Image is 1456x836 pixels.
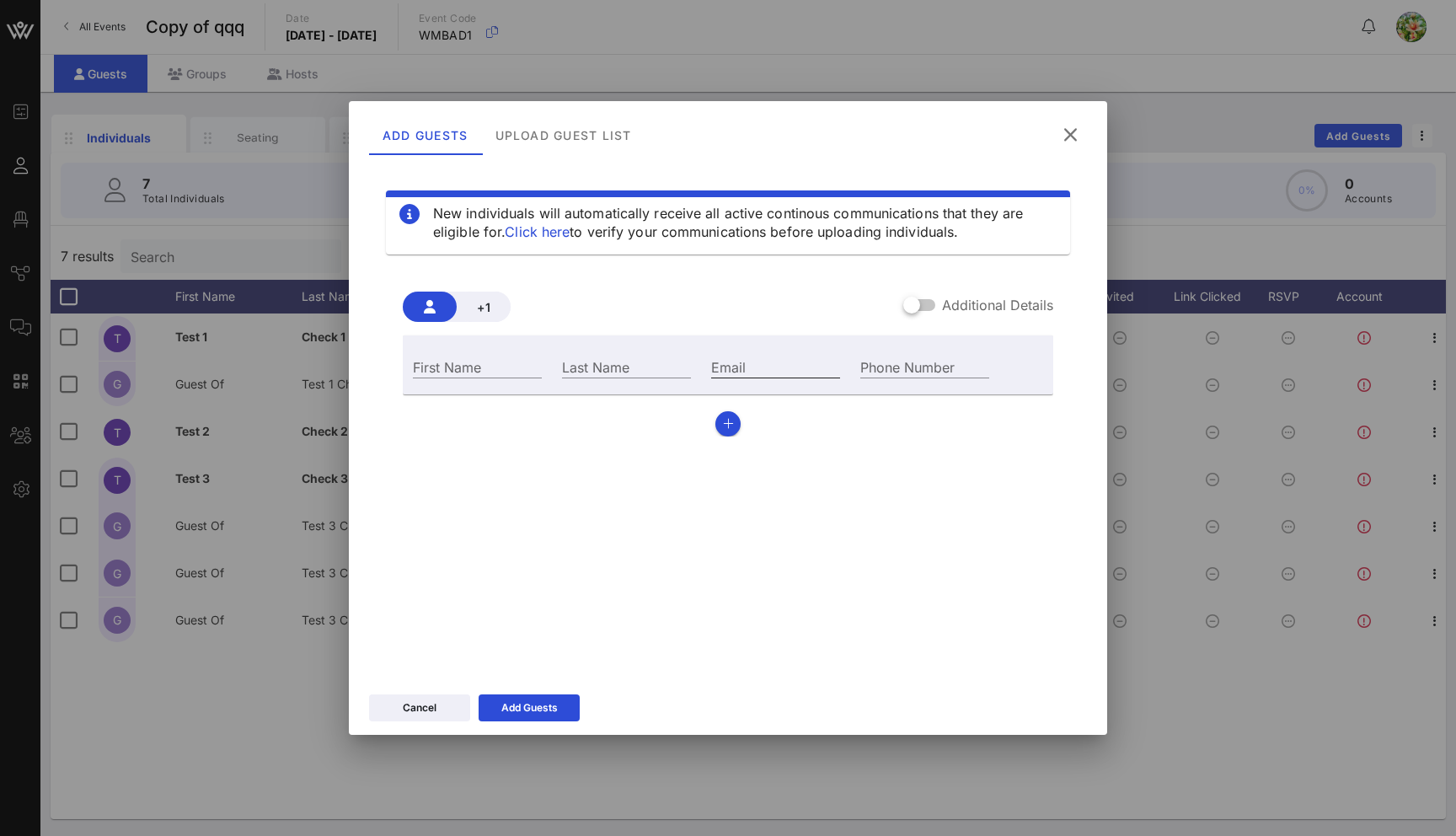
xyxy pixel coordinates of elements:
div: Cancel [403,699,436,716]
a: Click here [505,223,570,240]
div: New individuals will automatically receive all active continous communications that they are elig... [433,204,1057,241]
div: Add Guests [501,699,558,716]
button: Add Guests [479,694,580,721]
label: Additional Details [942,297,1053,313]
button: +1 [457,292,511,322]
span: +1 [470,300,497,314]
div: Add Guests [369,115,482,155]
div: Upload Guest List [482,115,645,155]
button: Cancel [369,694,470,721]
